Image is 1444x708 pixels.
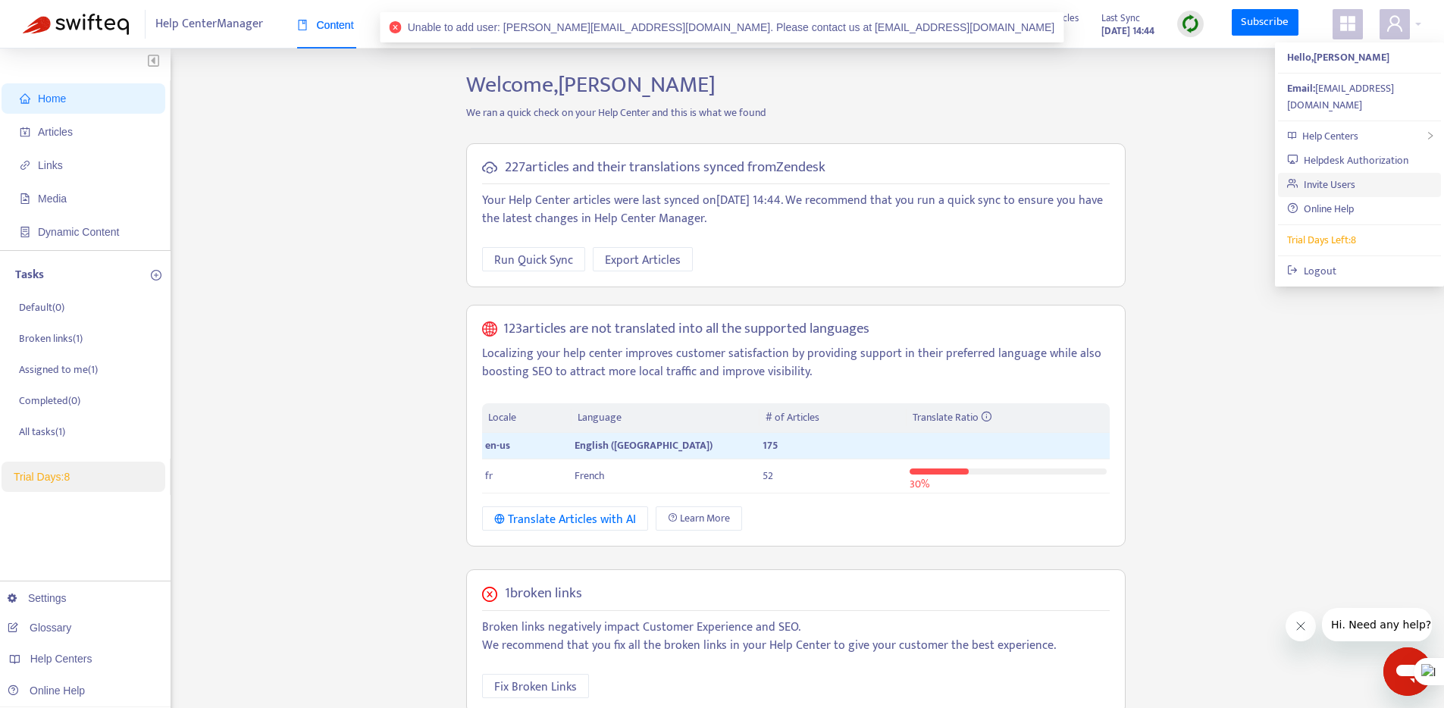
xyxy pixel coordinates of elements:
a: Settings [8,592,67,604]
p: Completed ( 0 ) [19,393,80,409]
strong: Email: [1287,80,1315,97]
span: book [297,20,308,30]
p: We ran a quick check on your Help Center and this is what we found [455,105,1137,121]
a: Online Help [1287,200,1354,218]
span: global [482,321,497,338]
button: Fix Broken Links [482,674,589,698]
span: Content [297,19,354,31]
div: Translate Ratio [913,409,1104,426]
button: Export Articles [593,247,693,271]
strong: Hello, [PERSON_NAME] [1287,49,1389,66]
button: Run Quick Sync [482,247,585,271]
span: 52 [763,467,773,484]
span: close-circle [482,587,497,602]
iframe: Close message [1286,611,1316,641]
span: Help Center Manager [155,10,263,39]
p: Localizing your help center improves customer satisfaction by providing support in their preferre... [482,345,1110,381]
span: fr [485,467,493,484]
span: Trial Days: 8 [14,471,70,483]
a: Online Help [8,685,85,697]
th: # of Articles [760,403,906,433]
span: Help Center [950,10,1000,27]
span: user [1386,14,1404,33]
span: Learn More [680,510,730,527]
span: 30 % [910,475,929,493]
span: cloud-sync [482,160,497,175]
span: Unable to add user: [PERSON_NAME][EMAIL_ADDRESS][DOMAIN_NAME]. Please contact us at [EMAIL_ADDRES... [408,21,1055,33]
a: Invite Users [1287,176,1355,193]
p: Tasks [15,266,44,284]
a: Learn More [656,506,742,531]
span: Welcome, [PERSON_NAME] [466,66,716,104]
span: Help Centers [30,653,92,665]
h5: 227 articles and their translations synced from Zendesk [505,159,825,177]
a: Logout [1287,262,1336,280]
span: Articles [38,126,73,138]
span: Media [38,193,67,205]
div: [EMAIL_ADDRESS][DOMAIN_NAME] [1287,80,1432,114]
iframe: Button to launch messaging window [1383,647,1432,696]
button: Translate Articles with AI [482,506,648,531]
span: Articles [1047,10,1079,27]
span: Home [38,92,66,105]
span: home [20,93,30,104]
span: French [575,467,605,484]
span: container [20,227,30,237]
span: account-book [20,127,30,137]
span: Run Quick Sync [494,251,573,270]
span: English ([GEOGRAPHIC_DATA]) [575,437,713,454]
p: Broken links negatively impact Customer Experience and SEO. We recommend that you fix all the bro... [482,619,1110,655]
strong: [DATE] 14:44 [1101,23,1154,39]
div: Translate Articles with AI [494,510,636,529]
span: plus-circle [151,270,161,280]
p: Assigned to me ( 1 ) [19,362,98,377]
span: Fix Broken Links [494,678,577,697]
iframe: Message from company [1322,608,1432,641]
th: Language [572,403,760,433]
span: close-circle [390,21,402,33]
span: 175 [763,437,778,454]
h5: 1 broken links [505,585,582,603]
span: link [20,160,30,171]
span: Help Centers [1302,127,1358,145]
img: Swifteq [23,14,129,35]
span: right [1426,131,1435,140]
p: Broken links ( 1 ) [19,331,83,346]
span: Export Articles [605,251,681,270]
span: file-image [20,193,30,204]
span: appstore [1339,14,1357,33]
p: Default ( 0 ) [19,299,64,315]
p: Your Help Center articles were last synced on [DATE] 14:44 . We recommend that you run a quick sy... [482,192,1110,228]
span: Links [38,159,63,171]
span: en-us [485,437,510,454]
h5: 123 articles are not translated into all the supported languages [503,321,869,338]
p: All tasks ( 1 ) [19,424,65,440]
a: Subscribe [1232,9,1298,36]
span: Dynamic Content [38,226,119,238]
a: Glossary [8,622,71,634]
span: Trial Days Left: 8 [1287,231,1356,249]
th: Locale [482,403,572,433]
span: Last Sync [1101,10,1140,27]
img: sync.dc5367851b00ba804db3.png [1181,14,1200,33]
a: Helpdesk Authorization [1287,152,1408,169]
